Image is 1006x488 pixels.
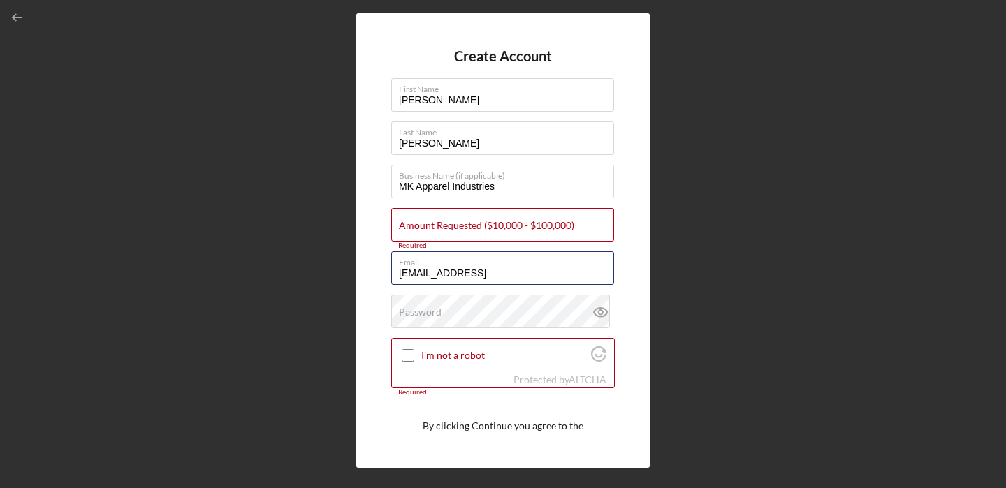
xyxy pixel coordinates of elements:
div: Protected by [513,374,606,385]
label: Email [399,252,614,267]
div: Required [391,388,615,397]
h4: Create Account [454,48,552,64]
p: By clicking Continue you agree to the and [423,418,583,450]
label: Password [399,306,442,318]
label: Business Name (if applicable) [399,165,614,181]
label: First Name [399,79,614,94]
div: Required [391,242,615,250]
label: Last Name [399,122,614,138]
a: Visit Altcha.org [591,352,606,364]
a: Visit Altcha.org [569,374,606,385]
label: Amount Requested ($10,000 - $100,000) [399,220,574,231]
label: I'm not a robot [421,350,587,361]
